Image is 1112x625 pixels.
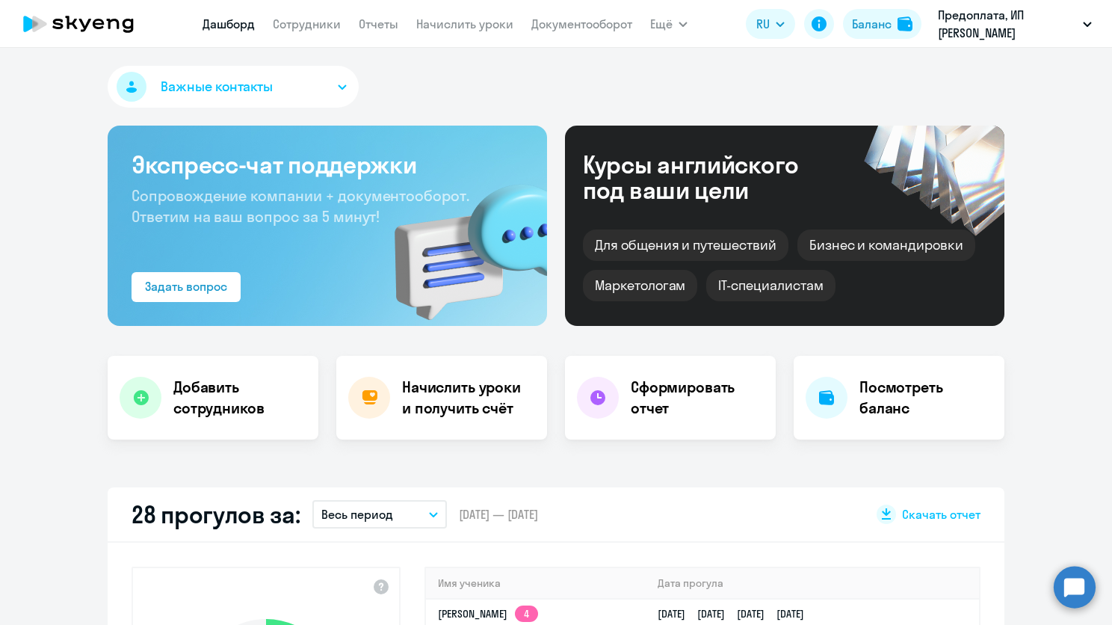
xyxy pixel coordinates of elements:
[930,6,1099,42] button: Предоплата, ИП [PERSON_NAME]
[132,272,241,302] button: Задать вопрос
[658,607,816,621] a: [DATE][DATE][DATE][DATE]
[173,377,306,419] h4: Добавить сотрудников
[515,606,538,622] app-skyeng-badge: 4
[161,77,273,96] span: Важные контакты
[583,230,788,261] div: Для общения и путешествий
[438,607,538,621] a: [PERSON_NAME]4
[321,505,393,523] p: Весь период
[746,9,795,39] button: RU
[416,16,513,31] a: Начислить уроки
[706,270,835,301] div: IT-специалистам
[646,568,979,599] th: Дата прогула
[132,186,469,226] span: Сопровождение компании + документооборот. Ответим на ваш вопрос за 5 минут!
[583,152,838,203] div: Курсы английского под ваши цели
[312,500,447,529] button: Весь период
[843,9,921,39] button: Балансbalance
[852,15,892,33] div: Баланс
[273,16,341,31] a: Сотрудники
[650,15,673,33] span: Ещё
[583,270,697,301] div: Маркетологам
[132,499,300,529] h2: 28 прогулов за:
[359,16,398,31] a: Отчеты
[898,16,912,31] img: balance
[132,150,523,179] h3: Экспресс-чат поддержки
[650,9,688,39] button: Ещё
[426,568,646,599] th: Имя ученика
[402,377,532,419] h4: Начислить уроки и получить счёт
[373,158,547,326] img: bg-img
[938,6,1077,42] p: Предоплата, ИП [PERSON_NAME]
[859,377,992,419] h4: Посмотреть баланс
[108,66,359,108] button: Важные контакты
[902,506,980,523] span: Скачать отчет
[797,230,975,261] div: Бизнес и командировки
[531,16,632,31] a: Документооборот
[631,377,764,419] h4: Сформировать отчет
[145,277,227,295] div: Задать вопрос
[756,15,770,33] span: RU
[203,16,255,31] a: Дашборд
[459,506,538,523] span: [DATE] — [DATE]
